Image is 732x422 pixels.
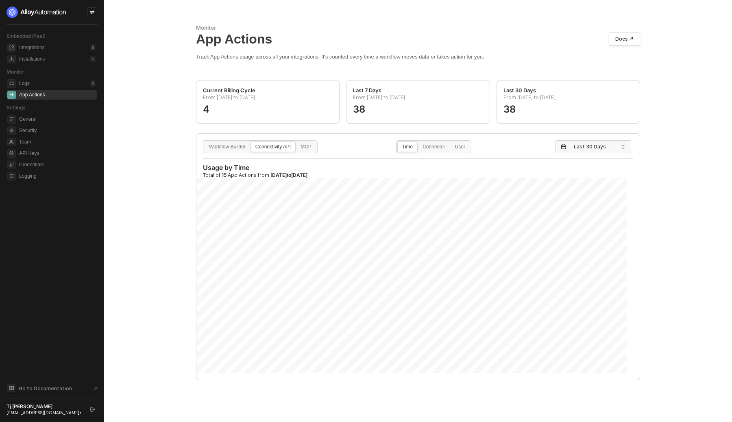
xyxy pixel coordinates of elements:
span: Monitor [7,69,24,75]
div: 0 [90,80,96,87]
p: From [DATE] to [DATE] [353,94,483,104]
span: general [7,115,16,124]
a: Docs ↗ [609,33,640,46]
span: icon-app-actions [7,91,16,99]
div: 4 [203,98,333,111]
div: Tj [PERSON_NAME] [7,403,83,410]
span: Logging [19,171,96,181]
span: integrations [7,44,16,52]
span: Team [19,137,96,147]
div: Track App Actions usage across all your integrations. It's counted every time a workflow moves da... [196,53,640,60]
div: App Actions [19,91,45,98]
span: credentials [7,161,16,169]
div: 38 [353,98,483,111]
span: installations [7,55,16,63]
div: 5 [90,44,96,51]
div: Installations [19,56,45,63]
img: logo [7,7,67,18]
div: Integrations [19,44,45,51]
span: Settings [7,104,25,111]
a: logo [7,7,97,18]
span: team [7,138,16,146]
div: Logs [19,80,30,87]
span: documentation [7,384,15,392]
span: logging [7,172,16,181]
div: Last 7 Days [353,87,381,94]
span: Go to Documentation [19,385,72,392]
span: document-arrow [91,385,100,393]
div: Monitor [196,24,640,31]
div: MCP [296,144,316,157]
span: Embedded iPaaS [7,33,46,39]
p: From [DATE] to [DATE] [203,94,333,104]
div: Last 30 Days [503,87,536,94]
span: 15 [222,172,227,178]
span: API Keys [19,148,96,158]
div: Time [398,144,417,157]
div: Workflow Builder [205,144,250,157]
div: Current Billing Cycle [203,87,255,94]
div: [EMAIL_ADDRESS][DOMAIN_NAME] • [7,410,83,415]
span: [DATE] to [DATE] [270,172,307,178]
span: Security [19,126,96,135]
span: General [19,114,96,124]
a: Knowledge Base [7,383,98,393]
div: App Actions [196,31,640,47]
div: 5 [90,56,96,62]
div: Docs ↗ [615,36,634,42]
span: security [7,126,16,135]
div: Total of App Actions from [203,172,633,178]
span: Credentials [19,160,96,170]
span: logout [90,407,95,412]
span: icon-logs [7,79,16,88]
span: icon-swap [90,10,95,15]
span: api-key [7,149,16,158]
div: Usage by Time [203,163,633,172]
span: Last 30 Days [574,141,616,153]
div: 38 [503,98,633,111]
div: Connectivity API [251,144,295,157]
p: From [DATE] to [DATE] [503,94,633,104]
div: Connector [418,144,449,157]
div: User [451,144,470,157]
